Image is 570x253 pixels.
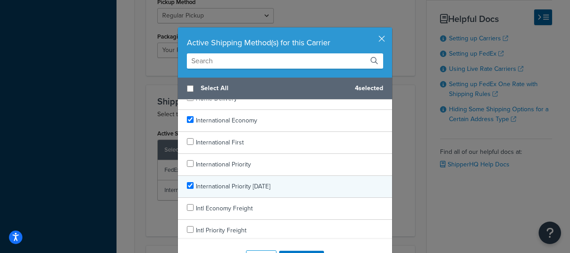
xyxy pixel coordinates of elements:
[196,226,246,235] span: Intl Priority Freight
[201,82,348,95] span: Select All
[196,160,251,169] span: International Priority
[196,204,253,213] span: Intl Economy Freight
[196,138,244,147] span: International First
[178,78,392,100] div: 4 selected
[196,182,270,191] span: International Priority [DATE]
[187,36,383,49] div: Active Shipping Method(s) for this Carrier
[187,53,383,69] input: Search
[196,116,257,125] span: International Economy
